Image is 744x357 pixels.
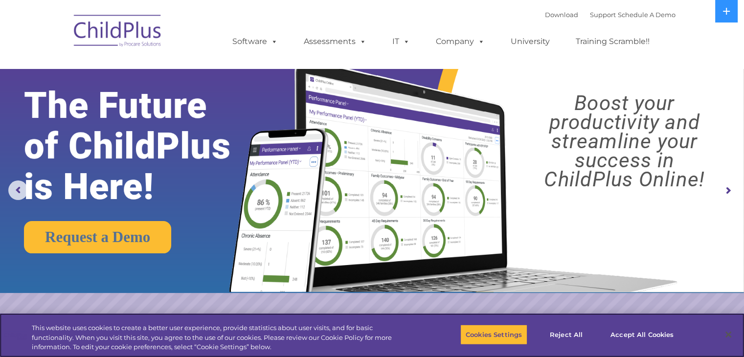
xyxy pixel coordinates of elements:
[460,324,527,345] button: Cookies Settings
[69,8,167,57] img: ChildPlus by Procare Solutions
[514,93,735,189] rs-layer: Boost your productivity and streamline your success in ChildPlus Online!
[294,32,376,51] a: Assessments
[501,32,560,51] a: University
[223,32,288,51] a: Software
[718,324,739,345] button: Close
[32,323,409,352] div: This website uses cookies to create a better user experience, provide statistics about user visit...
[24,85,262,207] rs-layer: The Future of ChildPlus is Here!
[536,324,597,345] button: Reject All
[618,11,676,19] a: Schedule A Demo
[136,105,178,112] span: Phone number
[383,32,420,51] a: IT
[545,11,676,19] font: |
[136,65,166,72] span: Last name
[545,11,578,19] a: Download
[590,11,616,19] a: Support
[605,324,679,345] button: Accept All Cookies
[24,221,171,253] a: Request a Demo
[426,32,495,51] a: Company
[566,32,659,51] a: Training Scramble!!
